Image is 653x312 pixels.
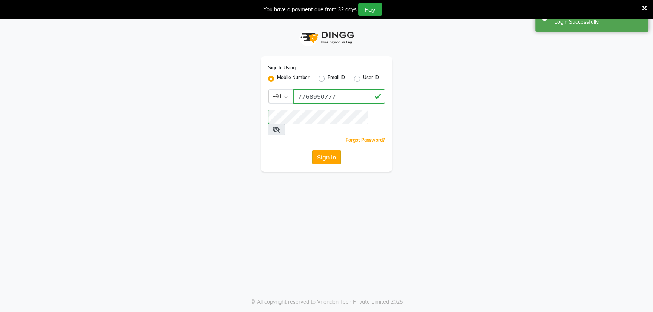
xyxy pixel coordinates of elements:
[293,89,385,104] input: Username
[277,74,310,83] label: Mobile Number
[268,110,368,124] input: Username
[296,26,357,49] img: logo1.svg
[268,64,297,71] label: Sign In Using:
[358,3,382,16] button: Pay
[554,18,643,26] div: Login Successfully.
[264,6,357,14] div: You have a payment due from 32 days
[328,74,345,83] label: Email ID
[363,74,379,83] label: User ID
[346,137,385,143] a: Forgot Password?
[312,150,341,164] button: Sign In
